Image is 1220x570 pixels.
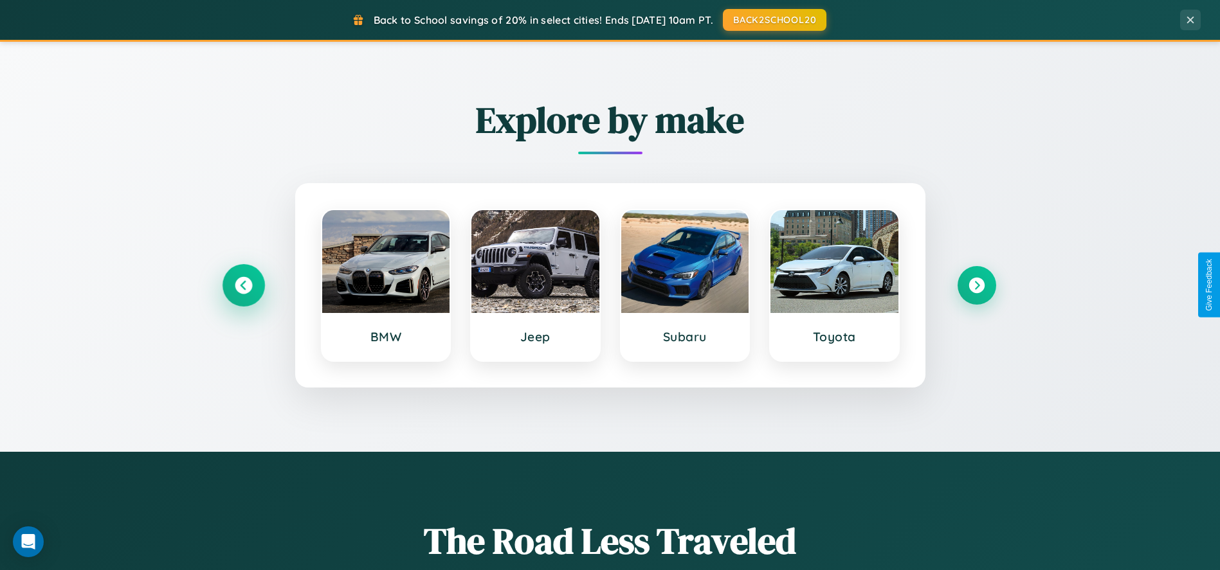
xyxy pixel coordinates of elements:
[783,329,886,344] h3: Toyota
[723,9,826,31] button: BACK2SCHOOL20
[374,13,713,26] span: Back to School savings of 20% in select cities! Ends [DATE] 10am PT.
[634,329,736,344] h3: Subaru
[13,526,44,557] div: Open Intercom Messenger
[335,329,437,344] h3: BMW
[1205,259,1214,311] div: Give Feedback
[224,95,996,145] h2: Explore by make
[224,516,996,566] h1: The Road Less Traveled
[484,329,587,344] h3: Jeep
